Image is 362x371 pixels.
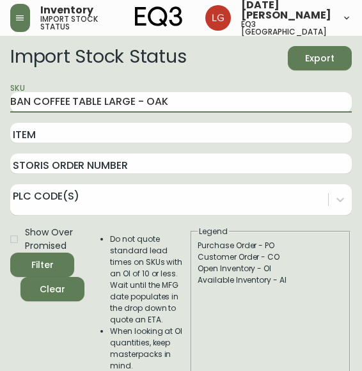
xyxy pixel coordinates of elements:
[135,6,182,27] img: logo
[205,5,231,31] img: 2638f148bab13be18035375ceda1d187
[198,274,343,286] div: Available Inventory - AI
[20,277,84,301] button: Clear
[298,51,342,67] span: Export
[198,240,343,251] div: Purchase Order - PO
[10,46,186,70] h2: Import Stock Status
[241,20,331,36] h5: eq3 [GEOGRAPHIC_DATA]
[40,5,93,15] span: Inventory
[198,226,229,237] legend: Legend
[198,251,343,263] div: Customer Order - CO
[198,263,343,274] div: Open Inventory - OI
[31,281,74,297] span: Clear
[10,253,74,277] button: Filter
[25,226,74,253] span: Show Over Promised
[288,46,352,70] button: Export
[110,233,189,326] li: Do not quote standard lead times on SKUs with an OI of 10 or less. Wait until the MFG date popula...
[40,15,102,31] h5: import stock status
